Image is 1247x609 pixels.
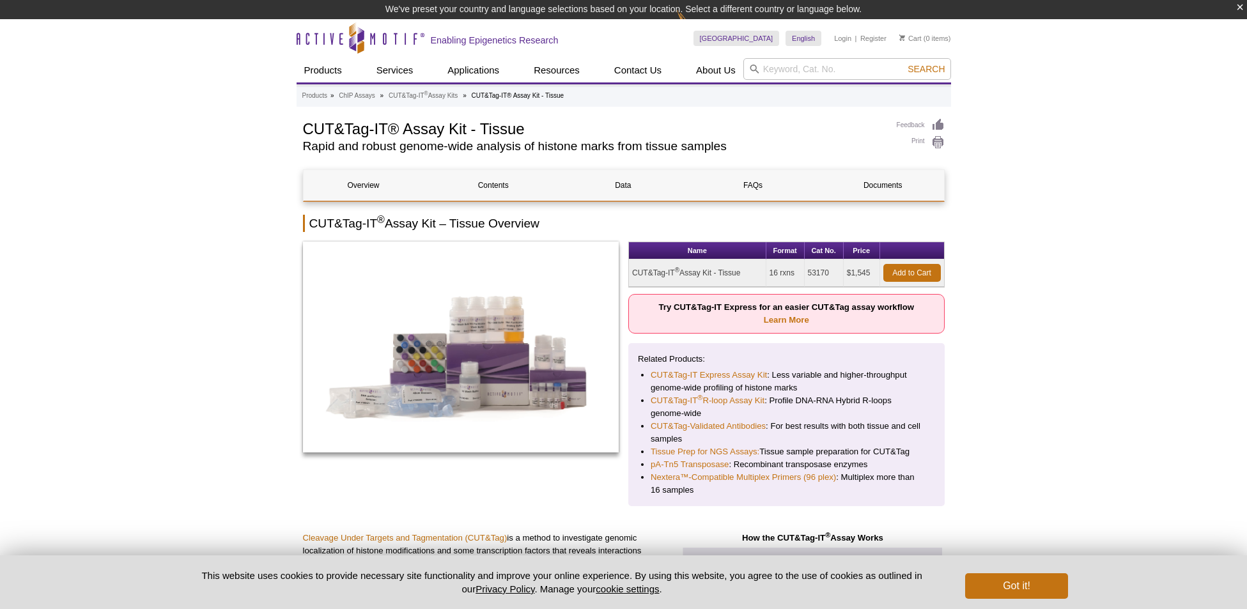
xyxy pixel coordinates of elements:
[697,394,702,401] sup: ®
[629,259,766,287] td: CUT&Tag-IT Assay Kit - Tissue
[304,170,424,201] a: Overview
[834,34,851,43] a: Login
[302,90,327,102] a: Products
[389,90,458,102] a: CUT&Tag-IT®Assay Kits
[380,92,384,99] li: »
[369,58,421,82] a: Services
[651,471,836,484] a: Nextera™-Compatible Multiplex Primers (96 plex)
[651,458,922,471] li: : Recombinant transposase enzymes
[303,533,507,543] a: Cleavage Under Targets and Tagmentation (CUT&Tag)
[297,58,350,82] a: Products
[823,170,943,201] a: Documents
[805,242,844,259] th: Cat No.
[899,31,951,46] li: (0 items)
[424,90,428,96] sup: ®
[303,532,672,570] p: is a method to investigate genomic localization of histone modifications and some transcription f...
[303,118,884,137] h1: CUT&Tag-IT® Assay Kit - Tissue
[180,569,945,596] p: This website uses cookies to provide necessary site functionality and improve your online experie...
[476,583,534,594] a: Privacy Policy
[844,259,880,287] td: $1,545
[651,394,764,407] a: CUT&Tag-IT®R-loop Assay Kit
[651,471,922,497] li: : Multiplex more than 16 samples
[693,31,780,46] a: [GEOGRAPHIC_DATA]
[596,583,659,594] button: cookie settings
[638,353,935,366] p: Related Products:
[805,259,844,287] td: 53170
[897,118,945,132] a: Feedback
[693,170,813,201] a: FAQs
[688,58,743,82] a: About Us
[743,58,951,80] input: Keyword, Cat. No.
[471,92,564,99] li: CUT&Tag-IT® Assay Kit - Tissue
[303,242,619,452] img: CUT&Tag-IT Assay Kit - Tissue
[651,420,922,445] li: : For best results with both tissue and cell samples
[377,214,385,225] sup: ®
[786,31,821,46] a: English
[855,31,857,46] li: |
[658,302,914,325] strong: Try CUT&Tag-IT Express for an easier CUT&Tag assay workflow
[563,170,683,201] a: Data
[899,35,905,41] img: Your Cart
[675,266,679,274] sup: ®
[651,445,922,458] li: Tissue sample preparation for CUT&Tag
[844,242,880,259] th: Price
[651,369,922,394] li: : Less variable and higher-throughput genome-wide profiling of histone marks
[825,531,830,539] sup: ®
[526,58,587,82] a: Resources
[651,394,922,420] li: : Profile DNA-RNA Hybrid R-loops genome-wide
[742,533,883,543] strong: How the CUT&Tag-IT Assay Works
[860,34,887,43] a: Register
[651,420,766,433] a: CUT&Tag-Validated Antibodies
[607,58,669,82] a: Contact Us
[651,445,759,458] a: Tissue Prep for NGS Assays:
[766,242,805,259] th: Format
[303,141,884,152] h2: Rapid and robust genome-wide analysis of histone marks from tissue samples
[433,170,554,201] a: Contents
[463,92,467,99] li: »
[899,34,922,43] a: Cart
[766,259,805,287] td: 16 rxns
[330,92,334,99] li: »
[440,58,507,82] a: Applications
[897,135,945,150] a: Print
[904,63,949,75] button: Search
[303,215,945,232] h2: CUT&Tag-IT Assay Kit – Tissue Overview
[339,90,375,102] a: ChIP Assays
[908,64,945,74] span: Search
[651,369,767,382] a: CUT&Tag-IT Express Assay Kit
[629,242,766,259] th: Name
[883,264,941,282] a: Add to Cart
[431,35,559,46] h2: Enabling Epigenetics Research
[651,458,729,471] a: pA-Tn5 Transposase
[677,10,711,40] img: Change Here
[965,573,1067,599] button: Got it!
[764,315,809,325] a: Learn More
